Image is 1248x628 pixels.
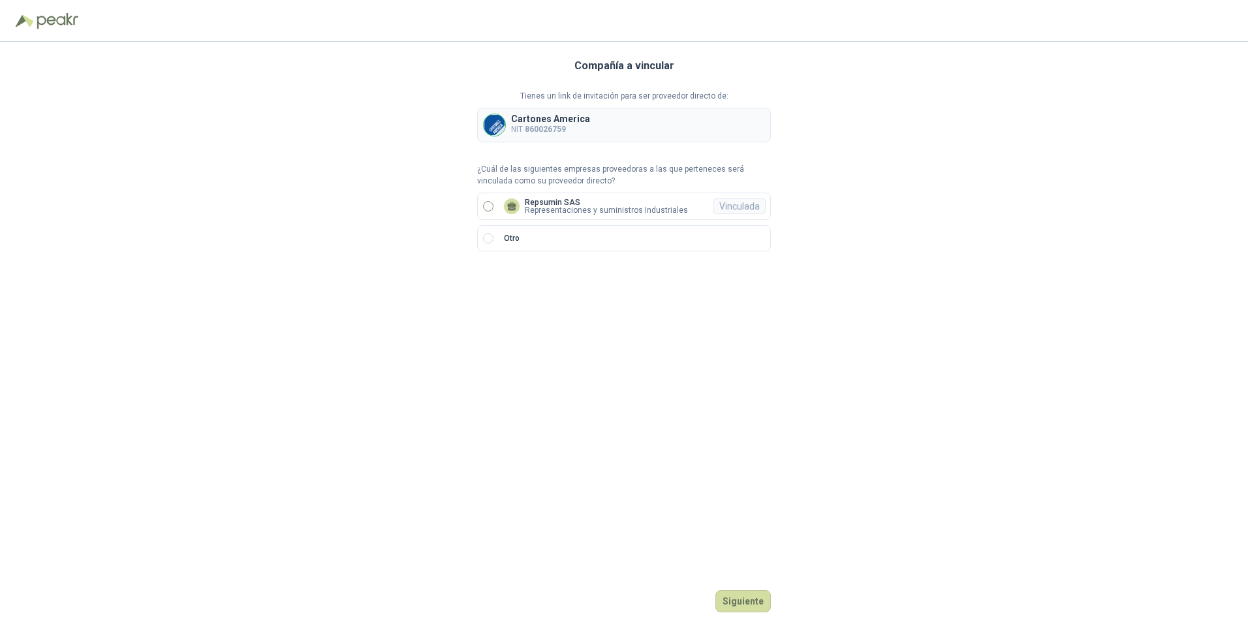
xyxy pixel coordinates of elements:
p: Tienes un link de invitación para ser proveedor directo de: [477,90,771,102]
b: 860026759 [525,125,566,134]
img: Company Logo [484,114,505,136]
p: NIT [511,123,590,136]
p: Cartones America [511,114,590,123]
img: Peakr [37,13,78,29]
div: Vinculada [713,198,766,214]
button: Siguiente [715,590,771,612]
p: Otro [504,232,520,245]
img: Logo [16,14,34,27]
p: Repsumin SAS [525,198,688,206]
p: ¿Cuál de las siguientes empresas proveedoras a las que perteneces será vinculada como su proveedo... [477,163,771,188]
p: Representaciones y suministros Industriales [525,206,688,214]
h3: Compañía a vincular [574,57,674,74]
